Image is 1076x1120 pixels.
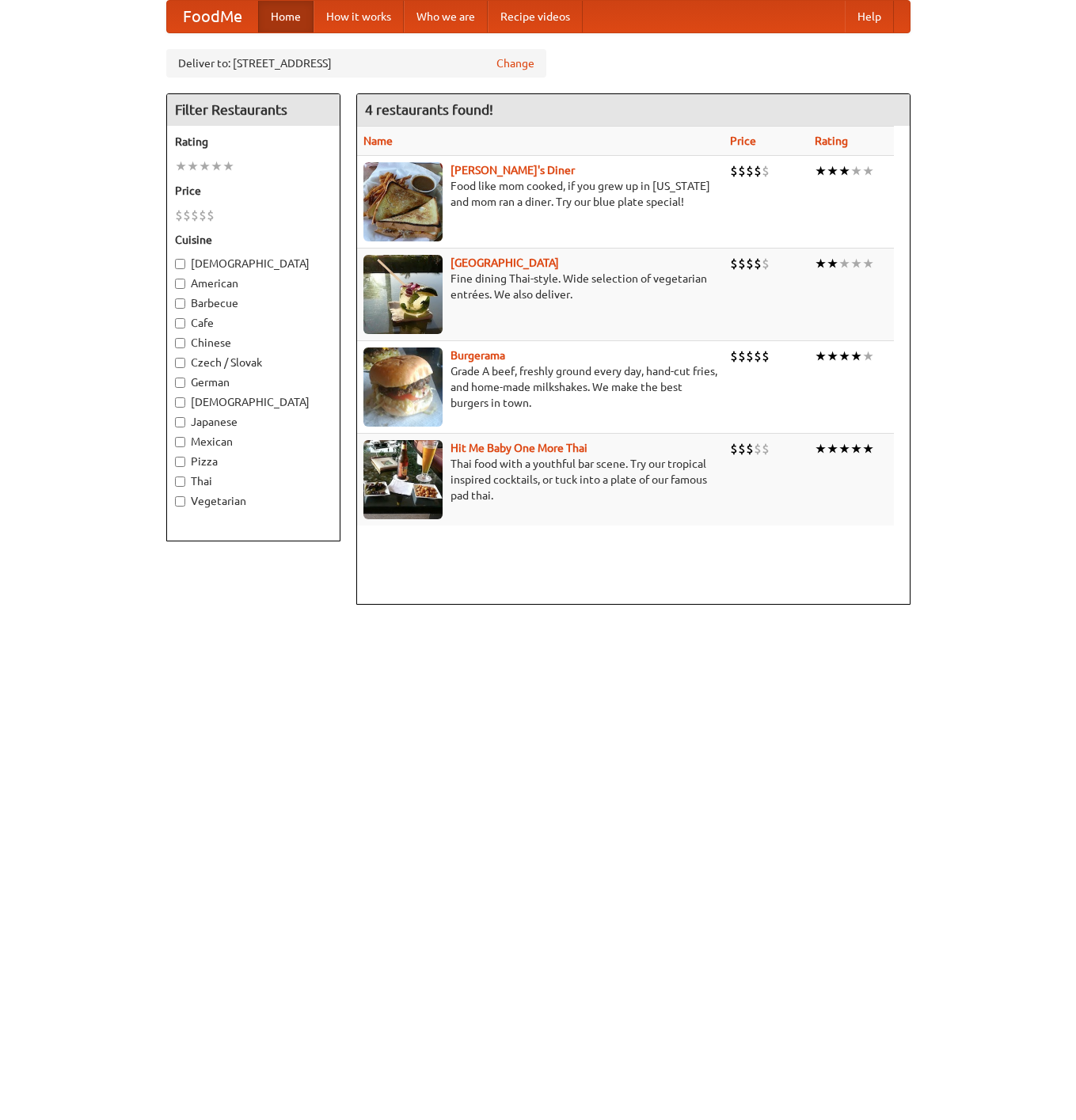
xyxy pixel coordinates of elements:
[175,207,183,224] li: $
[175,232,332,248] h5: Cuisine
[730,162,738,180] li: $
[746,255,754,272] li: $
[762,347,770,365] li: $
[838,347,850,365] li: ★
[850,347,862,365] li: ★
[187,158,199,175] li: ★
[730,347,738,365] li: $
[738,347,746,365] li: $
[451,164,575,177] a: [PERSON_NAME]'s Diner
[175,457,185,467] input: Pizza
[175,358,185,368] input: Czech / Slovak
[175,338,185,348] input: Chinese
[862,347,874,365] li: ★
[363,271,718,302] p: Fine dining Thai-style. Wide selection of vegetarian entrées. We also deliver.
[363,363,718,411] p: Grade A beef, freshly ground every day, hand-cut fries, and home-made milkshakes. We make the bes...
[175,256,332,271] label: [DEMOGRAPHIC_DATA]
[730,135,756,147] a: Price
[199,158,211,175] li: ★
[199,207,207,224] li: $
[175,315,332,331] label: Cafe
[754,162,762,180] li: $
[175,298,185,309] input: Barbecue
[845,1,894,32] a: Help
[175,434,332,450] label: Mexican
[191,207,199,224] li: $
[207,207,215,224] li: $
[850,440,862,457] li: ★
[175,414,332,430] label: Japanese
[363,178,718,210] p: Food like mom cooked, if you grew up in [US_STATE] and mom ran a diner. Try our blue plate special!
[838,162,850,180] li: ★
[827,162,838,180] li: ★
[762,440,770,457] li: $
[838,440,850,457] li: ★
[175,259,185,269] input: [DEMOGRAPHIC_DATA]
[754,440,762,457] li: $
[175,134,332,150] h5: Rating
[258,1,314,32] a: Home
[363,347,443,427] img: burgerama.jpg
[730,255,738,272] li: $
[815,135,848,147] a: Rating
[746,162,754,180] li: $
[488,1,583,32] a: Recipe videos
[175,496,185,507] input: Vegetarian
[175,476,185,487] input: Thai
[175,355,332,370] label: Czech / Slovak
[175,335,332,351] label: Chinese
[166,49,546,78] div: Deliver to: [STREET_ADDRESS]
[754,255,762,272] li: $
[862,255,874,272] li: ★
[175,318,185,328] input: Cafe
[738,440,746,457] li: $
[175,158,187,175] li: ★
[838,255,850,272] li: ★
[738,162,746,180] li: $
[451,349,505,362] a: Burgerama
[211,158,222,175] li: ★
[762,255,770,272] li: $
[175,378,185,388] input: German
[746,440,754,457] li: $
[730,440,738,457] li: $
[827,347,838,365] li: ★
[363,440,443,519] img: babythai.jpg
[175,473,332,489] label: Thai
[451,256,559,269] a: [GEOGRAPHIC_DATA]
[827,440,838,457] li: ★
[175,275,332,291] label: American
[175,417,185,427] input: Japanese
[746,347,754,365] li: $
[363,456,718,503] p: Thai food with a youthful bar scene. Try our tropical inspired cocktails, or tuck into a plate of...
[183,207,191,224] li: $
[167,1,258,32] a: FoodMe
[451,442,587,454] a: Hit Me Baby One More Thai
[175,279,185,289] input: American
[175,394,332,410] label: [DEMOGRAPHIC_DATA]
[738,255,746,272] li: $
[815,162,827,180] li: ★
[175,437,185,447] input: Mexican
[175,454,332,469] label: Pizza
[496,55,534,71] a: Change
[862,440,874,457] li: ★
[167,94,340,126] h4: Filter Restaurants
[762,162,770,180] li: $
[815,440,827,457] li: ★
[404,1,488,32] a: Who we are
[175,493,332,509] label: Vegetarian
[222,158,234,175] li: ★
[363,135,393,147] a: Name
[850,255,862,272] li: ★
[363,162,443,241] img: sallys.jpg
[815,255,827,272] li: ★
[850,162,862,180] li: ★
[754,347,762,365] li: $
[175,397,185,408] input: [DEMOGRAPHIC_DATA]
[314,1,404,32] a: How it works
[363,255,443,334] img: satay.jpg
